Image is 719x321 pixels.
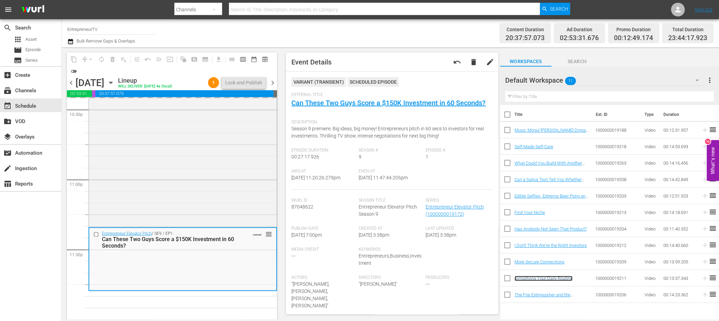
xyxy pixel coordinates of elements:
[25,36,37,43] span: Asset
[359,198,422,203] span: Season Title
[291,247,355,252] span: Media Credit
[642,155,661,171] td: Video
[359,253,421,266] span: Entrepreneurs,Business,Investment
[514,193,588,204] a: Edible Selfies, Extreme Beer Pong and More!
[514,128,589,138] a: Music Mogul [PERSON_NAME] Drops Business & Life Keys
[709,191,717,200] span: reorder
[359,148,422,153] span: Season #
[426,204,484,217] a: Entrepreneur Elevator Pitch (1000000019172)
[291,77,346,87] div: VARIANT ( TRANSIENT )
[67,90,92,97] span: 02:53:31.676
[709,290,717,298] span: reorder
[359,247,422,252] span: Keywords
[200,54,211,65] span: Create Series Block
[552,57,603,66] span: Search
[291,253,295,259] span: ---
[642,122,661,138] td: Video
[506,25,545,34] div: Content Duration
[291,154,319,159] span: 00:27:17.926
[642,171,661,188] td: Video
[426,281,430,287] span: ---
[95,90,274,97] span: 20:37:57.073
[268,79,277,87] span: chevron_right
[614,34,653,42] span: 00:12:49.174
[709,208,717,216] span: reorder
[142,54,153,65] span: Revert to Primary Episode
[661,138,698,155] td: 00:14:53.693
[102,236,241,249] div: Can These Two Guys Score a $150K Investment in 60 Seconds?
[560,25,599,34] div: Ad Duration
[359,232,389,238] span: [DATE] 3:38pm
[3,180,12,188] span: Reports
[262,56,268,63] span: preview_outlined
[614,25,653,34] div: Promo Duration
[701,225,709,233] svg: Add to Schedule
[265,230,272,238] span: reorder
[592,122,642,138] td: 1000000019188
[107,54,118,65] span: Select an event to delete
[3,24,12,32] span: Search
[709,241,717,249] span: reorder
[642,188,661,204] td: Video
[225,76,262,89] div: Lock and Publish
[426,275,489,281] span: Producers
[706,76,714,84] span: more_vert
[4,5,12,14] span: menu
[359,226,422,231] span: Created At
[453,58,461,66] span: Revert to Primary Episode
[426,232,456,238] span: [DATE] 3:38pm
[514,105,592,124] th: Title
[668,34,707,42] span: 23:44:17.923
[359,154,361,159] span: 9
[79,54,96,65] span: Remove Gaps & Overlaps
[640,105,659,124] th: Type
[514,160,585,171] a: What Could You Build With Another $500,000?
[701,209,709,216] svg: Add to Schedule
[426,198,489,203] span: Series
[592,253,642,270] td: 1000000019209
[291,58,332,66] span: Event Details
[701,274,709,282] svg: Add to Schedule
[661,221,698,237] td: 00:11:40.352
[3,149,12,157] span: Automation
[701,258,709,265] svg: Add to Schedule
[291,232,322,238] span: [DATE] 7:00pm
[251,56,257,63] span: date_range_outlined
[3,86,12,95] span: Channels
[291,148,355,153] span: Episode Duration
[701,143,709,150] svg: Add to Schedule
[291,99,486,107] a: Can These Two Guys Score a $150K Investment in 60 Seconds?
[695,7,712,12] a: Sign Out
[514,177,584,187] a: Can a Saliva Test Tell You Whether He's the One?
[14,46,22,54] span: Episode
[592,204,642,221] td: 1000000019213
[642,204,661,221] td: Video
[514,292,575,302] a: The Fire Extinguisher and the Screwdriver of the 21st Century
[102,231,241,249] div: / SE9 / EP1:
[14,56,22,64] span: Series
[592,221,642,237] td: 1000000019204
[291,204,313,210] span: 87048622
[668,25,707,34] div: Total Duration
[661,253,698,270] td: 00:13:59.205
[291,126,484,139] span: Season 9 premiere: Big ideas, big money! Entrepreneurs pitch in 60 secs to investors for real inv...
[291,226,355,231] span: Publish Date
[76,77,104,88] div: [DATE]
[642,221,661,237] td: Video
[592,237,642,253] td: 1000000019212
[482,54,498,70] button: edit
[118,54,129,65] span: Clear Lineup
[359,175,408,180] span: [DATE] 11:47:44.205pm
[661,204,698,221] td: 00:14:18.691
[359,275,422,281] span: Directors
[3,117,12,126] span: VOD
[661,155,698,171] td: 00:14:16.456
[592,138,642,155] td: 1000000019218
[3,164,12,173] span: Ingestion
[291,198,355,203] span: Wurl Id
[291,281,329,308] span: "[PERSON_NAME],[PERSON_NAME],[PERSON_NAME],[PERSON_NAME]"
[661,237,698,253] td: 00:14:40.660
[76,38,135,44] span: Bulk Remove Gaps & Overlaps
[500,57,552,66] span: Workspaces
[291,169,355,174] span: Airs At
